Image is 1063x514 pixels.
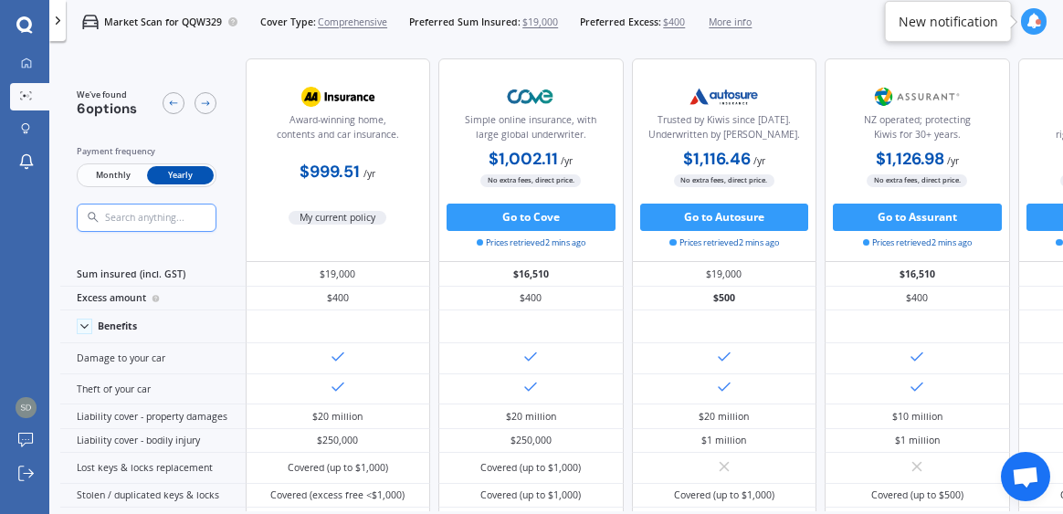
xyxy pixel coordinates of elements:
[77,100,137,118] span: 6 options
[147,166,214,184] span: Yearly
[104,16,222,29] p: Market Scan for QQW329
[98,320,137,332] div: Benefits
[77,144,216,158] div: Payment frequency
[312,410,363,424] div: $20 million
[438,262,624,287] div: $16,510
[246,287,431,311] div: $400
[561,154,573,167] span: / yr
[79,166,146,184] span: Monthly
[60,374,246,405] div: Theft of your car
[876,148,944,170] b: $1,126.98
[246,262,431,287] div: $19,000
[60,287,246,311] div: Excess amount
[450,113,612,148] div: Simple online insurance, with large global underwriter.
[663,16,685,29] span: $400
[480,488,581,502] div: Covered (up to $1,000)
[895,434,940,447] div: $1 million
[486,79,576,113] img: Cove.webp
[480,461,581,475] div: Covered (up to $1,000)
[899,13,998,31] div: New notification
[480,174,581,187] span: No extra fees, direct price.
[409,16,521,29] span: Preferred Sum Insured:
[77,89,137,101] span: We've found
[871,488,963,502] div: Covered (up to $500)
[506,410,556,424] div: $20 million
[288,461,388,475] div: Covered (up to $1,000)
[60,343,246,374] div: Damage to your car
[683,148,751,170] b: $1,116.46
[104,212,244,225] input: Search anything...
[438,287,624,311] div: $400
[825,262,1010,287] div: $16,510
[300,161,360,183] b: $999.51
[82,14,99,30] img: car.f15378c7a67c060ca3f3.svg
[825,287,1010,311] div: $400
[947,154,959,167] span: / yr
[632,287,817,311] div: $500
[699,410,749,424] div: $20 million
[833,204,1002,231] button: Go to Assurant
[863,236,973,249] span: Prices retrieved 2 mins ago
[260,16,316,29] span: Cover Type:
[258,113,419,148] div: Award-winning home, contents and car insurance.
[580,16,661,29] span: Preferred Excess:
[522,16,558,29] span: $19,000
[679,79,769,113] img: Autosure.webp
[270,488,405,502] div: Covered (excess free <$1,000)
[60,429,246,454] div: Liability cover - bodily injury
[447,204,616,231] button: Go to Cove
[753,154,765,167] span: / yr
[60,484,246,509] div: Stolen / duplicated keys & locks
[289,211,386,225] span: My current policy
[872,79,963,113] img: Assurant.png
[674,174,774,187] span: No extra fees, direct price.
[669,236,779,249] span: Prices retrieved 2 mins ago
[292,79,383,113] img: AA.webp
[674,488,774,502] div: Covered (up to $1,000)
[632,262,817,287] div: $19,000
[363,167,375,180] span: / yr
[489,148,558,170] b: $1,002.11
[317,434,358,447] div: $250,000
[318,16,387,29] span: Comprehensive
[477,236,586,249] span: Prices retrieved 2 mins ago
[1001,452,1050,501] div: Open chat
[701,434,746,447] div: $1 million
[60,404,246,429] div: Liability cover - property damages
[644,113,805,148] div: Trusted by Kiwis since [DATE]. Underwritten by [PERSON_NAME].
[892,410,942,424] div: $10 million
[60,453,246,484] div: Lost keys & locks replacement
[837,113,998,148] div: NZ operated; protecting Kiwis for 30+ years.
[640,204,809,231] button: Go to Autosure
[16,397,37,418] img: 0af9c6b07da44a56acab37f6aafc7b03
[867,174,967,187] span: No extra fees, direct price.
[60,262,246,287] div: Sum insured (incl. GST)
[510,434,552,447] div: $250,000
[709,16,752,29] span: More info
